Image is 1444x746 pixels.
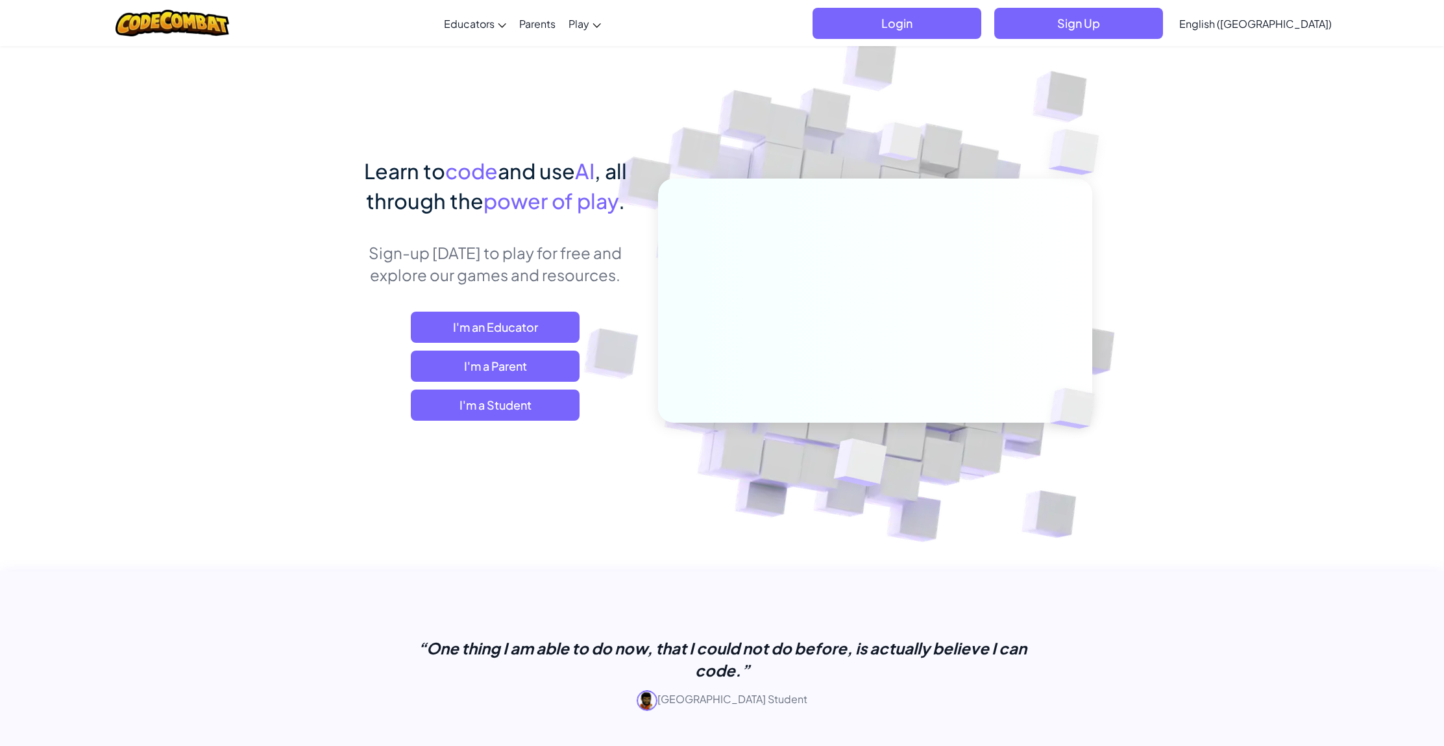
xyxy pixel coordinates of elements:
img: Overlap cubes [1023,97,1135,207]
span: power of play [483,188,618,214]
span: . [618,188,625,214]
a: Play [562,6,607,41]
button: I'm a Student [411,390,580,421]
img: Overlap cubes [802,411,918,519]
img: avatar [637,690,657,711]
span: AI [575,158,594,184]
p: Sign-up [DATE] to play for free and explore our games and resources. [352,242,639,286]
a: Parents [513,6,562,41]
span: Learn to [364,158,445,184]
span: Educators [444,17,495,31]
span: code [445,158,498,184]
button: Login [813,8,981,39]
a: Educators [437,6,513,41]
a: I'm a Parent [411,351,580,382]
p: “One thing I am able to do now, that I could not do before, is actually believe I can code.” [398,637,1047,681]
span: Play [569,17,589,31]
a: I'm an Educator [411,312,580,343]
a: English ([GEOGRAPHIC_DATA]) [1173,6,1338,41]
img: Overlap cubes [854,97,948,193]
span: English ([GEOGRAPHIC_DATA]) [1179,17,1332,31]
p: [GEOGRAPHIC_DATA] Student [398,690,1047,711]
span: and use [498,158,575,184]
button: Sign Up [994,8,1163,39]
img: Overlap cubes [1028,361,1125,456]
img: CodeCombat logo [116,10,229,36]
